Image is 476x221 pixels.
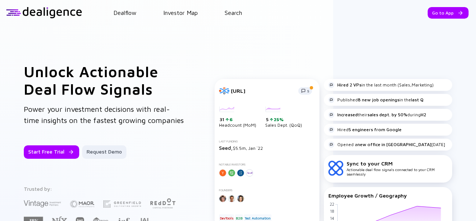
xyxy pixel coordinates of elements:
div: 5 [266,117,302,123]
strong: H2 [421,112,426,117]
button: Request Demo [82,145,126,159]
div: Notable Investors [219,163,315,166]
div: Sync to your CRM [347,160,448,167]
div: Trusted by: [24,186,183,192]
strong: Increased [337,112,358,117]
div: Actionable deal flow signals connected to your CRM seamlessly [347,160,448,176]
button: Go to App [428,7,469,19]
a: Search [225,9,242,16]
a: Dealflow [113,9,136,16]
div: Published in the [328,97,424,103]
strong: Hired 2 VPs [337,82,361,88]
div: $5.5m, Jan `22 [219,145,315,151]
strong: sales dept. by 50% [367,112,407,117]
strong: last Q [411,97,424,102]
img: Vintage Investment Partners [24,199,61,208]
div: [URL] [231,88,294,94]
div: 6 [229,117,233,122]
div: 25% [273,117,284,122]
img: Maor Investments [70,198,94,210]
strong: 5 engineers from Google [348,127,402,132]
span: Seed, [219,145,233,151]
div: 31 [220,117,256,123]
a: Investor Map [163,9,198,16]
strong: 8 new job openings [358,97,399,102]
tspan: 14 [330,215,334,220]
div: Opened a [DATE] [328,142,445,148]
div: their during [328,112,426,118]
div: Hired [328,127,402,133]
h1: Unlock Actionable Deal Flow Signals [24,63,185,98]
strong: new office in [GEOGRAPHIC_DATA] [357,142,431,147]
div: in the last month (Sales,Marketing) [328,82,434,88]
span: Power your investment decisions with real-time insights on the fastest growing companies [24,105,184,124]
button: Start Free Trial [24,145,79,159]
div: Founders [219,189,315,192]
div: Last Funding [219,140,315,143]
div: Headcount (MoM) [219,107,256,128]
img: Red Dot Capital Partners [150,197,176,209]
div: Sales Dept. (QoQ) [265,107,302,128]
div: Employee Growth / Geography [328,192,448,199]
img: Greenfield Partners [103,201,141,208]
tspan: 18 [330,208,334,213]
tspan: 22 [330,201,334,206]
